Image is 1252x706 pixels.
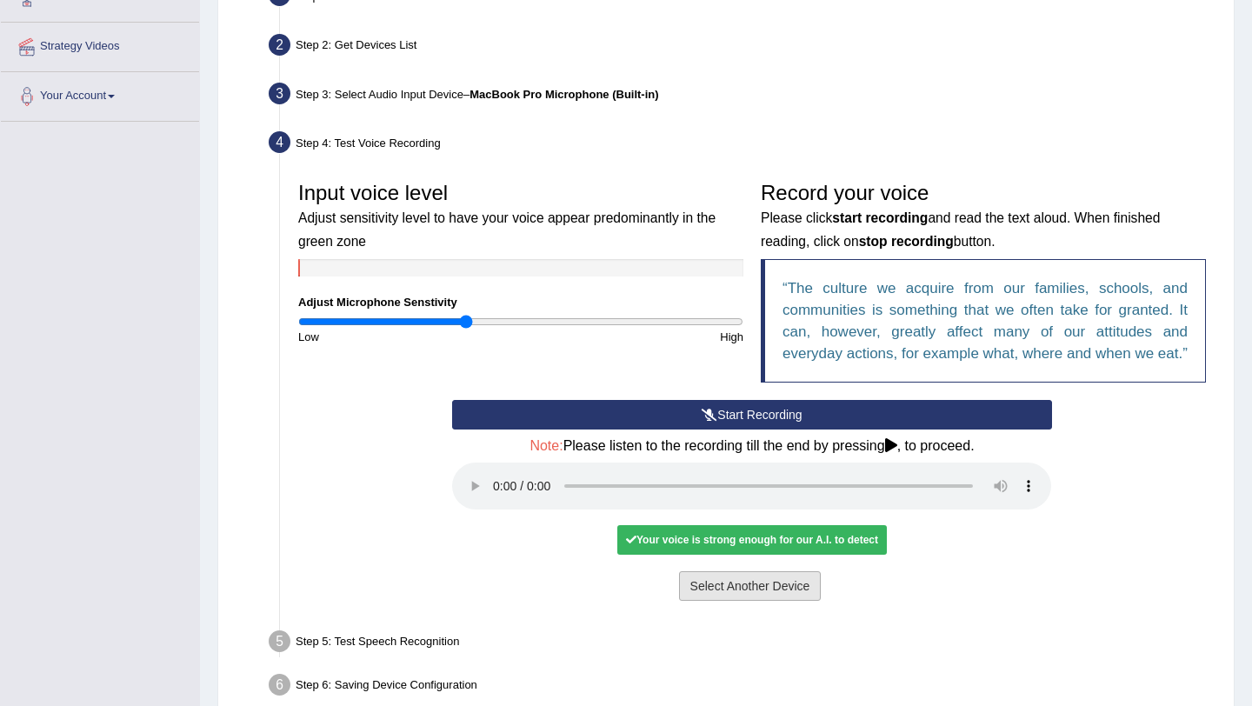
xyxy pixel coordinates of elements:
div: Step 3: Select Audio Input Device [261,77,1226,116]
h3: Record your voice [761,182,1206,250]
label: Adjust Microphone Senstivity [298,294,457,310]
b: start recording [832,210,928,225]
div: Low [290,329,521,345]
a: Your Account [1,72,199,116]
button: Start Recording [452,400,1051,430]
div: High [521,329,752,345]
span: – [463,88,659,101]
small: Adjust sensitivity level to have your voice appear predominantly in the green zone [298,210,716,248]
small: Please click and read the text aloud. When finished reading, click on button. [761,210,1160,248]
div: Step 4: Test Voice Recording [261,126,1226,164]
span: Note: [529,438,563,453]
h3: Input voice level [298,182,743,250]
div: Step 2: Get Devices List [261,29,1226,67]
button: Select Another Device [679,571,822,601]
div: Step 5: Test Speech Recognition [261,625,1226,663]
div: Your voice is strong enough for our A.I. to detect [617,525,887,555]
b: MacBook Pro Microphone (Built-in) [469,88,658,101]
q: The culture we acquire from our families, schools, and communities is something that we often tak... [782,280,1188,362]
h4: Please listen to the recording till the end by pressing , to proceed. [452,438,1051,454]
b: stop recording [859,234,954,249]
a: Strategy Videos [1,23,199,66]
